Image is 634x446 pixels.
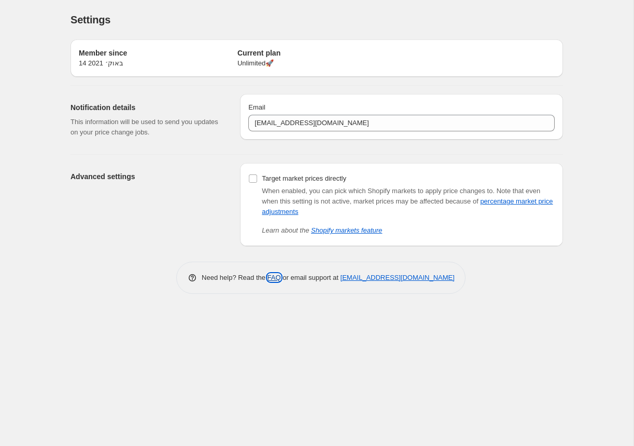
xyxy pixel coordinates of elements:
[71,171,223,182] h2: Advanced settings
[79,58,237,69] p: 14 באוק׳ 2021
[237,58,396,69] p: Unlimited 🚀
[71,102,223,113] h2: Notification details
[71,117,223,138] p: This information will be used to send you updates on your price change jobs.
[248,103,265,111] span: Email
[262,187,553,215] span: Note that even when this setting is not active, market prices may be affected because of
[262,187,495,195] span: When enabled, you can pick which Shopify markets to apply price changes to.
[262,226,382,234] i: Learn about the
[281,274,341,281] span: or email support at
[341,274,455,281] a: [EMAIL_ADDRESS][DOMAIN_NAME]
[311,226,382,234] a: Shopify markets feature
[71,14,110,25] span: Settings
[202,274,267,281] span: Need help? Read the
[79,48,237,58] h2: Member since
[237,48,396,58] h2: Current plan
[267,274,281,281] a: FAQ
[262,174,346,182] span: Target market prices directly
